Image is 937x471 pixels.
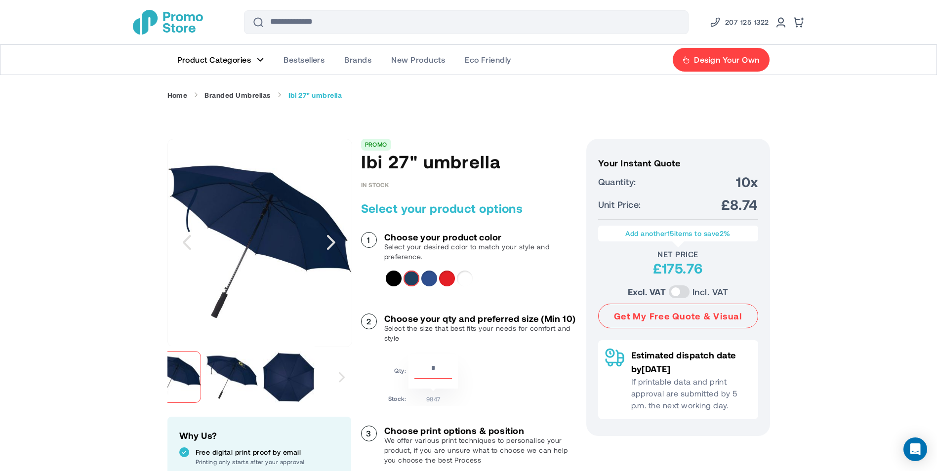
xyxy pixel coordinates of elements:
p: Add another items to save [603,229,753,238]
h3: Choose your product color [384,232,576,242]
span: Bestsellers [284,55,325,65]
label: Excl. VAT [628,285,666,299]
h3: Choose your qty and preferred size (Min 10) [384,314,576,323]
p: Estimated dispatch date by [631,348,751,376]
img: 11350755_e89r2po0vvtdmvo1.jpg [168,150,352,334]
span: Unit Price: [598,197,641,211]
span: 207 125 1322 [725,16,769,28]
span: 2% [720,229,731,237]
div: Open Intercom Messenger [903,437,927,461]
a: Branded Umbrellas [204,91,271,100]
img: Delivery [605,348,624,367]
a: PROMO [365,141,387,148]
div: £175.76 [598,259,758,277]
span: New Products [391,55,445,65]
div: Red [439,271,455,286]
h3: Choose print options & position [384,426,576,435]
div: Net Price [598,249,758,259]
span: Eco Friendly [465,55,511,65]
h1: Ibi 27" umbrella [361,151,576,172]
div: Availability [361,181,389,188]
img: 11350755_f1_cfyabsxuqwcl22t9.jpg [263,351,315,403]
span: 10x [736,173,758,191]
span: £8.74 [721,196,758,213]
td: Qty: [388,354,407,389]
a: Phone [709,16,769,28]
span: [DATE] [642,363,670,374]
button: Get My Free Quote & Visual [598,304,758,328]
p: We offer various print techniques to personalise your product, if you are unsure what to choose w... [384,435,576,465]
div: Navy [404,271,419,286]
a: store logo [133,10,203,35]
img: Promotional Merchandise [133,10,203,35]
p: If printable data and print approval are submitted by 5 p.m. the next working day. [631,376,751,411]
span: Brands [344,55,371,65]
img: 11350755_sp_y1_q6qbcxodwifbjcbd.jpg [206,351,258,403]
span: Quantity: [598,175,636,189]
div: Solid black [386,271,402,286]
td: 9847 [408,391,458,403]
span: In stock [361,181,389,188]
div: Royal blue [421,271,437,286]
span: Product Categories [177,55,251,65]
p: Free digital print proof by email [196,447,339,457]
div: Previous [167,139,207,346]
p: Printing only starts after your approval [196,457,339,466]
div: Next [332,346,351,408]
p: Select your desired color to match your style and preference. [384,242,576,262]
h2: Select your product options [361,200,576,216]
h2: Why Us? [179,429,339,442]
a: Home [167,91,188,100]
strong: Ibi 27" umbrella [288,91,342,100]
h3: Your Instant Quote [598,158,758,168]
p: Select the size that best fits your needs for comfort and style [384,323,576,343]
div: Next [312,139,351,346]
span: 15 [667,229,674,237]
label: Incl. VAT [693,285,728,299]
span: Design Your Own [694,55,759,65]
div: White [457,271,473,286]
td: Stock: [388,391,407,403]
